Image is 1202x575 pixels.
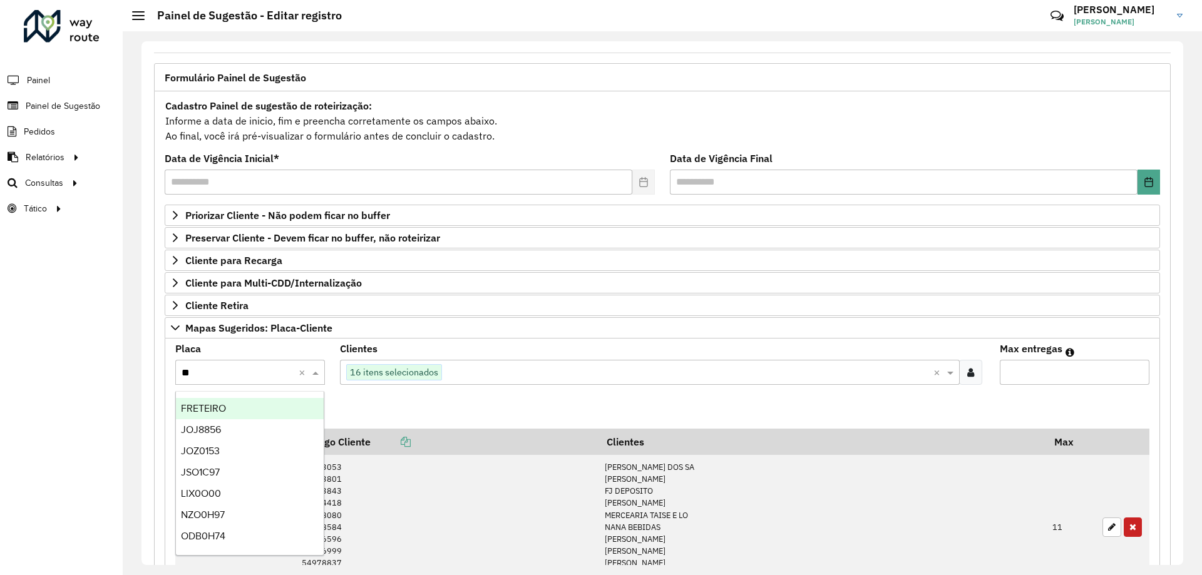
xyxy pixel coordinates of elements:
label: Data de Vigência Inicial [165,151,279,166]
span: ODB0H74 [181,531,225,541]
label: Placa [175,341,201,356]
a: Preservar Cliente - Devem ficar no buffer, não roteirizar [165,227,1160,248]
span: Clear all [299,365,309,380]
span: NZO0H97 [181,509,225,520]
strong: Cadastro Painel de sugestão de roteirização: [165,99,372,112]
span: Cliente para Recarga [185,255,282,265]
span: Clear all [933,365,944,380]
span: Cliente para Multi-CDD/Internalização [185,278,362,288]
span: Painel [27,74,50,87]
a: Cliente Retira [165,295,1160,316]
th: Max [1046,429,1096,455]
a: Cliente para Multi-CDD/Internalização [165,272,1160,293]
span: FRETEIRO [181,403,226,414]
span: Formulário Painel de Sugestão [165,73,306,83]
h3: [PERSON_NAME] [1074,4,1168,16]
a: Copiar [371,435,411,448]
span: 16 itens selecionados [347,365,441,380]
span: Relatórios [26,151,64,164]
span: Consultas [25,176,63,190]
a: Priorizar Cliente - Não podem ficar no buffer [165,205,1160,226]
span: Painel de Sugestão [26,99,100,113]
span: LIX0O00 [181,488,221,499]
span: [PERSON_NAME] [1074,16,1168,28]
h2: Painel de Sugestão - Editar registro [145,9,342,23]
ng-dropdown-panel: Options list [175,391,324,556]
a: Contato Rápido [1044,3,1071,29]
span: JOZ0153 [181,445,220,456]
span: Priorizar Cliente - Não podem ficar no buffer [185,210,390,220]
span: Preservar Cliente - Devem ficar no buffer, não roteirizar [185,233,440,243]
a: Cliente para Recarga [165,250,1160,271]
em: Máximo de clientes que serão colocados na mesma rota com os clientes informados [1066,347,1074,357]
a: Mapas Sugeridos: Placa-Cliente [165,317,1160,338]
span: Pedidos [24,125,55,138]
label: Clientes [340,341,378,356]
label: Max entregas [1000,341,1062,356]
th: Código Cliente [295,429,598,455]
span: Tático [24,202,47,215]
button: Choose Date [1138,170,1160,195]
span: Mapas Sugeridos: Placa-Cliente [185,323,332,333]
div: Informe a data de inicio, fim e preencha corretamente os campos abaixo. Ao final, você irá pré-vi... [165,98,1160,144]
span: Cliente Retira [185,300,249,310]
th: Clientes [598,429,1046,455]
span: JOJ8856 [181,424,221,435]
span: JSO1C97 [181,467,220,477]
label: Data de Vigência Final [670,151,773,166]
